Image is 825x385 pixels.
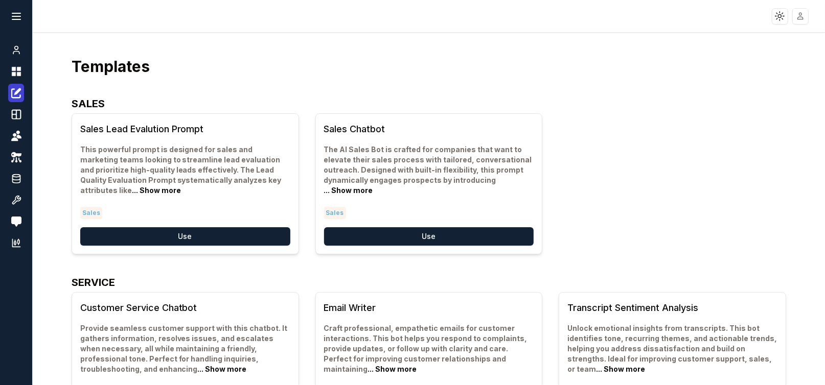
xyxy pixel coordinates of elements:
button: Use [80,227,290,246]
h3: Email Writer [324,301,534,315]
button: ... Show more [198,364,247,374]
button: Use [324,227,534,246]
p: Provide seamless customer support with this chatbot. It gathers information, resolves issues, and... [80,323,290,374]
span: Sales [324,207,346,219]
img: placeholder-user.jpg [793,9,808,23]
h3: Templates [72,57,787,76]
h3: Sales Chatbot [324,122,534,136]
h2: SALES [72,96,787,111]
button: ... Show more [368,364,417,374]
h2: SERVICE [72,275,787,290]
p: Craft professional, empathetic emails for customer interactions. This bot helps you respond to co... [324,323,534,374]
img: feedback [11,216,21,227]
span: Sales [80,207,102,219]
p: This powerful prompt is designed for sales and marketing teams looking to streamline lead evaluat... [80,145,290,196]
p: Unlock emotional insights from transcripts. This bot identifies tone, recurring themes, and actio... [567,323,777,374]
h3: Transcript Sentiment Analysis [567,301,777,315]
button: ... Show more [132,185,181,196]
h3: Customer Service Chatbot [80,301,290,315]
button: ... Show more [596,364,645,374]
button: ... Show more [324,185,373,196]
h3: Sales Lead Evalution Prompt [80,122,290,136]
p: The AI Sales Bot is crafted for companies that want to elevate their sales process with tailored,... [324,145,534,196]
